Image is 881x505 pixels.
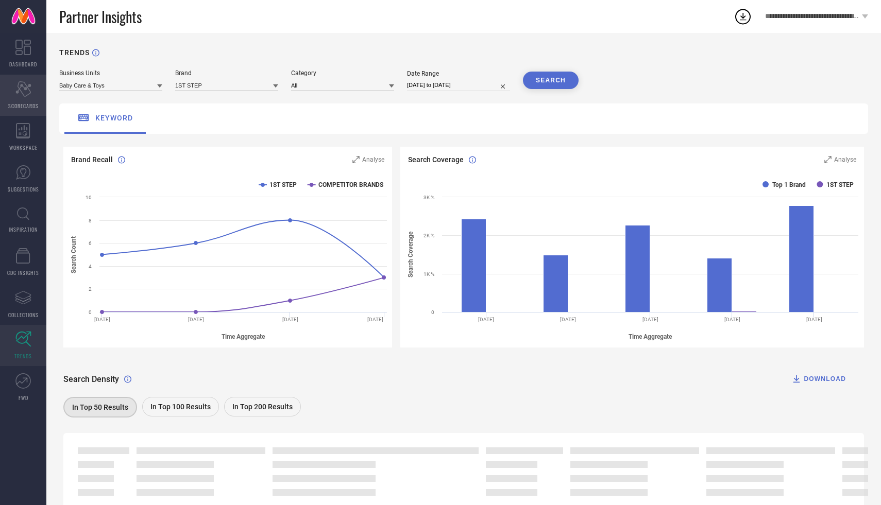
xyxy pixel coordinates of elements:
span: SUGGESTIONS [8,185,39,193]
span: WORKSPACE [9,144,38,151]
text: [DATE] [724,317,740,322]
span: CDC INSIGHTS [7,269,39,276]
div: DOWNLOAD [791,374,846,384]
div: Open download list [734,7,752,26]
text: 1K % [423,271,434,277]
span: keyword [95,114,133,122]
button: SEARCH [523,72,579,89]
span: Analyse [834,156,856,163]
text: 2 [89,286,92,292]
span: COLLECTIONS [8,311,39,319]
svg: Zoom [824,156,832,163]
svg: Zoom [352,156,360,163]
span: TRENDS [14,352,32,360]
input: Select date range [407,80,510,91]
span: Analyse [362,156,384,163]
tspan: Time Aggregate [629,333,672,340]
span: Partner Insights [59,6,142,27]
text: [DATE] [282,317,298,322]
text: [DATE] [479,317,495,322]
text: COMPETITOR BRANDS [318,181,383,188]
span: DASHBOARD [9,60,37,68]
text: 2K % [423,233,434,238]
span: In Top 200 Results [232,403,293,411]
span: FWD [19,394,28,402]
h1: TRENDS [59,48,90,57]
div: Business Units [59,69,162,77]
tspan: Search Coverage [407,231,414,277]
text: Top 1 Brand [772,181,806,188]
span: Brand Recall [71,155,113,164]
text: [DATE] [642,317,658,322]
div: Category [291,69,394,77]
text: 0 [89,309,92,315]
div: Brand [175,69,278,77]
text: [DATE] [367,317,383,322]
text: 0 [431,309,434,315]
text: 4 [89,264,92,269]
text: 1ST STEP [269,181,297,188]
span: Search Density [63,374,119,384]
text: [DATE] [806,317,822,322]
text: 8 [89,218,92,223]
tspan: Time Aggregate [222,333,265,340]
text: [DATE] [561,317,577,322]
span: In Top 50 Results [72,403,128,411]
button: DOWNLOAD [778,369,859,389]
text: 1ST STEP [827,181,854,188]
span: SCORECARDS [8,102,39,110]
span: In Top 100 Results [150,403,211,411]
text: [DATE] [188,317,204,322]
text: 6 [89,240,92,246]
div: Date Range [407,70,510,77]
span: Search Coverage [408,155,464,164]
tspan: Search Count [70,236,77,273]
text: [DATE] [94,317,110,322]
span: INSPIRATION [9,225,38,233]
text: 10 [86,195,92,200]
text: 3K % [423,195,434,200]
